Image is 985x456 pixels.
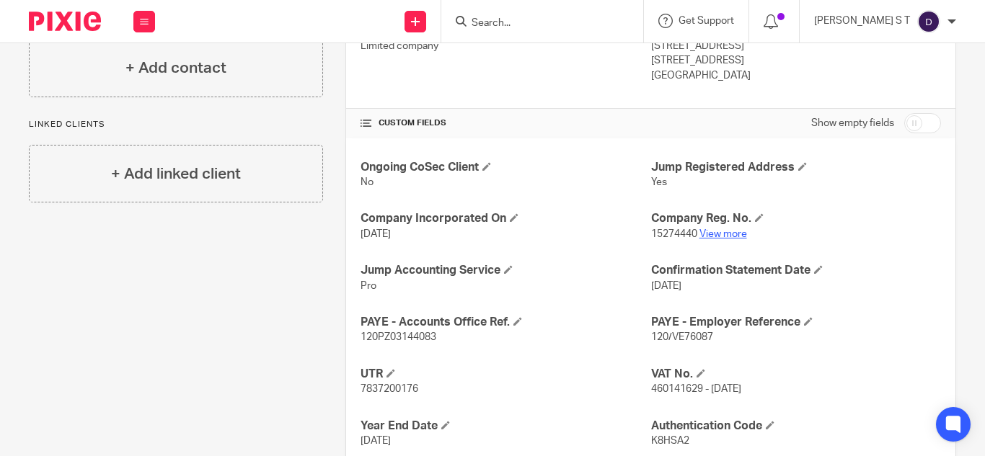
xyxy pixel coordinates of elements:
[651,315,941,330] h4: PAYE - Employer Reference
[361,229,391,239] span: [DATE]
[361,332,436,342] span: 120PZ03144083
[361,367,650,382] h4: UTR
[651,39,941,53] p: [STREET_ADDRESS]
[651,281,681,291] span: [DATE]
[361,39,650,53] p: Limited company
[361,315,650,330] h4: PAYE - Accounts Office Ref.
[361,436,391,446] span: [DATE]
[651,436,689,446] span: K8HSA2
[651,211,941,226] h4: Company Reg. No.
[651,160,941,175] h4: Jump Registered Address
[651,384,741,394] span: 460141629 - [DATE]
[651,367,941,382] h4: VAT No.
[361,160,650,175] h4: Ongoing CoSec Client
[651,177,667,187] span: Yes
[651,263,941,278] h4: Confirmation Statement Date
[651,229,697,239] span: 15274440
[125,57,226,79] h4: + Add contact
[651,68,941,83] p: [GEOGRAPHIC_DATA]
[651,53,941,68] p: [STREET_ADDRESS]
[814,14,910,28] p: [PERSON_NAME] S T
[651,419,941,434] h4: Authentication Code
[811,116,894,130] label: Show empty fields
[29,119,323,130] p: Linked clients
[470,17,600,30] input: Search
[917,10,940,33] img: svg%3E
[361,117,650,129] h4: CUSTOM FIELDS
[679,16,734,26] span: Get Support
[361,384,418,394] span: 7837200176
[651,332,713,342] span: 120/VE76087
[111,163,241,185] h4: + Add linked client
[361,281,376,291] span: Pro
[361,177,374,187] span: No
[29,12,101,31] img: Pixie
[361,419,650,434] h4: Year End Date
[699,229,747,239] a: View more
[361,211,650,226] h4: Company Incorporated On
[361,263,650,278] h4: Jump Accounting Service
